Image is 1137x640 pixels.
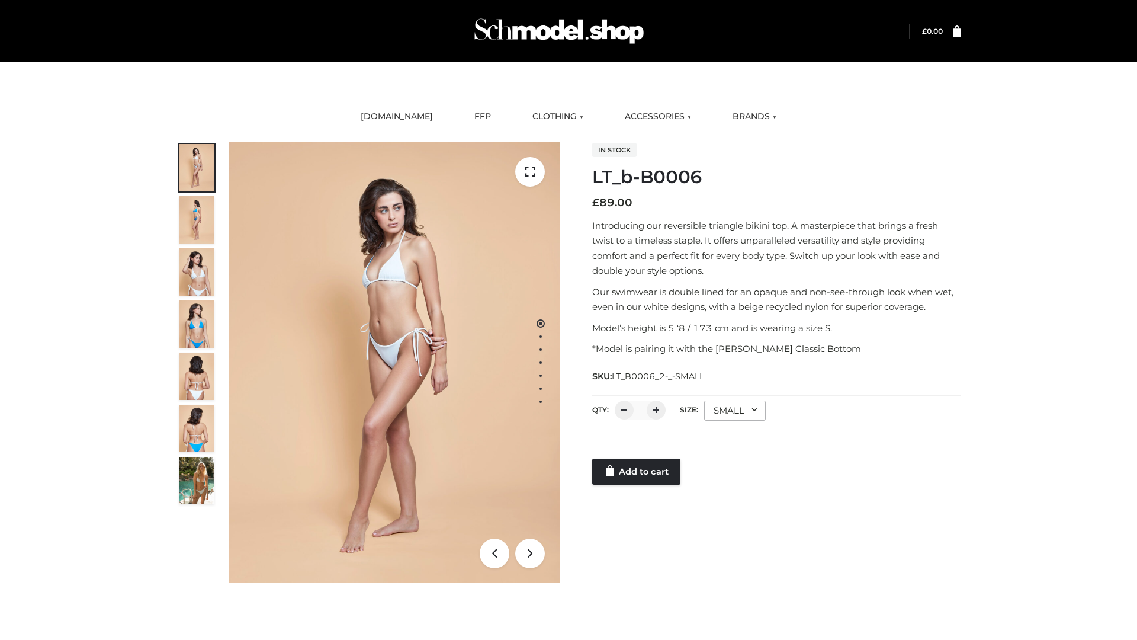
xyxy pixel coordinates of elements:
[592,405,609,414] label: QTY:
[612,371,704,382] span: LT_B0006_2-_-SMALL
[922,27,943,36] a: £0.00
[592,196,632,209] bdi: 89.00
[616,104,700,130] a: ACCESSORIES
[592,218,961,279] p: Introducing our reversible triangle bikini top. A masterpiece that brings a fresh twist to a time...
[592,284,961,315] p: Our swimwear is double lined for an opaque and non-see-through look when wet, even in our white d...
[179,300,214,348] img: ArielClassicBikiniTop_CloudNine_AzureSky_OW114ECO_4-scaled.jpg
[470,8,648,55] img: Schmodel Admin 964
[179,196,214,244] img: ArielClassicBikiniTop_CloudNine_AzureSky_OW114ECO_2-scaled.jpg
[592,143,637,157] span: In stock
[352,104,442,130] a: [DOMAIN_NAME]
[179,457,214,504] img: Arieltop_CloudNine_AzureSky2.jpg
[592,167,961,188] h1: LT_b-B0006
[592,196,599,209] span: £
[465,104,500,130] a: FFP
[922,27,943,36] bdi: 0.00
[704,401,766,421] div: SMALL
[179,353,214,400] img: ArielClassicBikiniTop_CloudNine_AzureSky_OW114ECO_7-scaled.jpg
[680,405,698,414] label: Size:
[523,104,592,130] a: CLOTHING
[179,248,214,296] img: ArielClassicBikiniTop_CloudNine_AzureSky_OW114ECO_3-scaled.jpg
[592,369,705,383] span: SKU:
[179,405,214,452] img: ArielClassicBikiniTop_CloudNine_AzureSky_OW114ECO_8-scaled.jpg
[592,341,961,357] p: *Model is pairing it with the [PERSON_NAME] Classic Bottom
[179,144,214,191] img: ArielClassicBikiniTop_CloudNine_AzureSky_OW114ECO_1-scaled.jpg
[229,142,560,583] img: ArielClassicBikiniTop_CloudNine_AzureSky_OW114ECO_1
[922,27,927,36] span: £
[724,104,785,130] a: BRANDS
[592,321,961,336] p: Model’s height is 5 ‘8 / 173 cm and is wearing a size S.
[592,459,680,485] a: Add to cart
